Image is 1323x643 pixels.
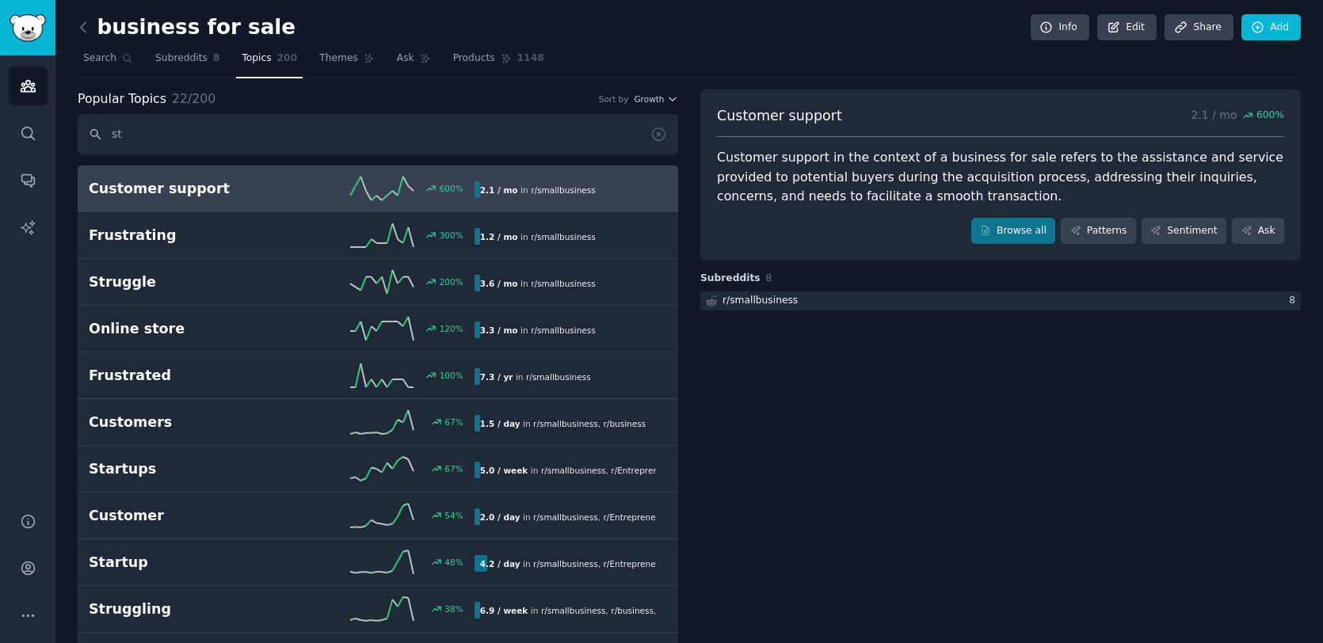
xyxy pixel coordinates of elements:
[440,370,463,381] div: 100 %
[78,586,678,633] a: Struggling38%6.9 / weekin r/smallbusiness,r/business,
[172,91,215,106] span: 22 / 200
[319,51,358,66] span: Themes
[1097,14,1157,41] a: Edit
[654,606,656,615] span: ,
[717,106,842,126] span: Customer support
[397,51,414,66] span: Ask
[606,606,608,615] span: ,
[604,512,665,522] span: r/ Entrepreneur
[89,506,281,526] h2: Customer
[475,321,601,338] div: in
[611,606,654,615] span: r/ business
[440,183,463,194] div: 600 %
[475,181,601,198] div: in
[89,319,281,339] h2: Online store
[1241,14,1301,41] a: Add
[78,539,678,586] a: Startup48%4.2 / dayin r/smallbusiness,r/Entrepreneur
[480,325,518,335] b: 3.3 / mo
[78,89,166,109] span: Popular Topics
[480,419,520,428] b: 1.5 / day
[440,323,463,334] div: 120 %
[475,508,656,525] div: in
[475,368,597,385] div: in
[723,294,798,308] div: r/ smallbusiness
[1142,218,1226,245] a: Sentiment
[78,15,295,40] h2: business for sale
[448,46,550,78] a: Products1148
[480,466,528,475] b: 5.0 / week
[89,272,281,292] h2: Struggle
[634,93,678,105] button: Growth
[1031,14,1089,41] a: Info
[531,232,596,242] span: r/ smallbusiness
[480,559,520,569] b: 4.2 / day
[480,279,518,288] b: 3.6 / mo
[1232,218,1284,245] a: Ask
[475,555,656,572] div: in
[541,466,606,475] span: r/ smallbusiness
[78,114,678,154] input: Search topics
[242,51,271,66] span: Topics
[78,446,678,493] a: Startups67%5.0 / weekin r/smallbusiness,r/Entrepreneur
[480,606,528,615] b: 6.9 / week
[89,366,281,386] h2: Frustrated
[533,512,598,522] span: r/ smallbusiness
[444,603,463,614] div: 38 %
[78,399,678,446] a: Customers67%1.5 / dayin r/smallbusiness,r/business
[599,93,629,105] div: Sort by
[717,148,1284,207] div: Customer support in the context of a business for sale refers to the assistance and service provi...
[213,51,220,66] span: 8
[517,51,544,66] span: 1148
[700,272,761,286] span: Subreddits
[236,46,303,78] a: Topics200
[480,232,518,242] b: 1.2 / mo
[89,553,281,573] h2: Startup
[531,185,596,195] span: r/ smallbusiness
[444,510,463,521] div: 54 %
[314,46,380,78] a: Themes
[83,51,116,66] span: Search
[78,166,678,212] a: Customer support600%2.1 / moin r/smallbusiness
[604,559,665,569] span: r/ Entrepreneur
[533,419,598,428] span: r/ smallbusiness
[277,51,298,66] span: 200
[391,46,437,78] a: Ask
[475,275,601,291] div: in
[611,466,672,475] span: r/ Entrepreneur
[606,466,608,475] span: ,
[480,372,513,382] b: 7.3 / yr
[78,212,678,259] a: Frustrating300%1.2 / moin r/smallbusiness
[541,606,606,615] span: r/ smallbusiness
[89,179,281,199] h2: Customer support
[531,279,596,288] span: r/ smallbusiness
[1289,294,1301,308] div: 8
[1165,14,1233,41] a: Share
[531,325,596,335] span: r/ smallbusiness
[766,272,772,283] span: 8
[598,512,600,522] span: ,
[700,291,1301,311] a: r/smallbusiness8
[78,46,139,78] a: Search
[89,459,281,479] h2: Startups
[78,259,678,306] a: Struggle200%3.6 / moin r/smallbusiness
[440,276,463,287] div: 200 %
[440,230,463,241] div: 300 %
[78,352,678,399] a: Frustrated100%7.3 / yrin r/smallbusiness
[155,51,208,66] span: Subreddits
[971,218,1056,245] a: Browse all
[533,559,598,569] span: r/ smallbusiness
[480,185,518,195] b: 2.1 / mo
[480,512,520,522] b: 2.0 / day
[634,93,664,105] span: Growth
[475,462,656,478] div: in
[78,306,678,352] a: Online store120%3.3 / moin r/smallbusiness
[444,557,463,568] div: 48 %
[475,415,652,432] div: in
[453,51,495,66] span: Products
[475,228,601,245] div: in
[89,413,281,432] h2: Customers
[1061,218,1135,245] a: Patterns
[1191,106,1284,126] p: 2.1 / mo
[598,419,600,428] span: ,
[89,599,281,619] h2: Struggling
